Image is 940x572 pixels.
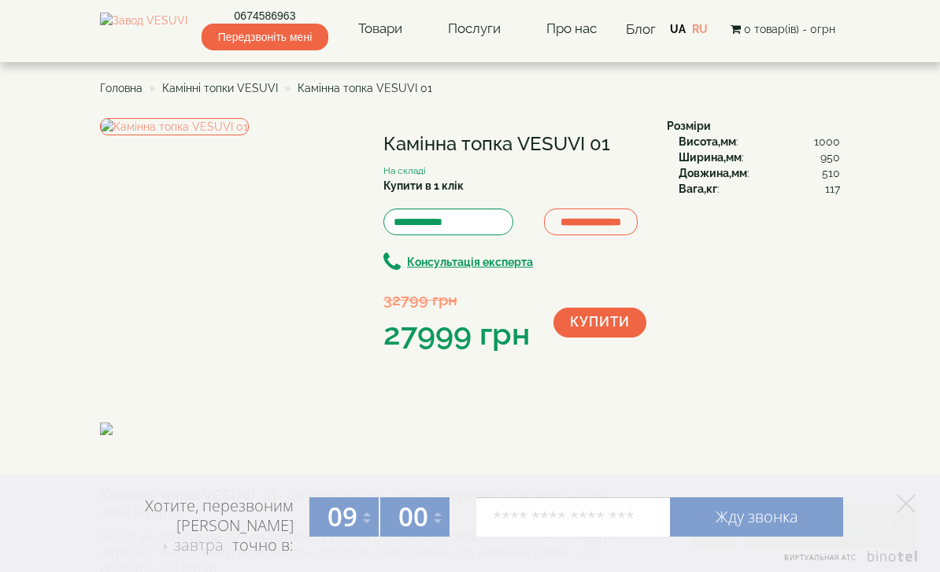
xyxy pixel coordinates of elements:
[679,134,840,149] div: :
[670,23,686,35] a: UA
[679,167,747,179] b: Довжина,мм
[383,178,464,194] label: Купити в 1 клік
[667,120,711,132] b: Розміри
[298,82,432,94] span: Камінна топка VESUVI 01
[100,118,249,135] img: Камінна топка VESUVI 01
[679,165,840,181] div: :
[174,534,224,555] span: завтра
[202,24,328,50] span: Передзвоніть мені
[342,11,418,47] a: Товари
[432,11,516,47] a: Послуги
[383,289,530,311] div: 32799 грн
[531,11,612,47] a: Про нас
[626,21,656,37] a: Блог
[84,496,294,557] div: Хотите, перезвоним [PERSON_NAME] точно в:
[328,499,357,534] span: 09
[670,497,843,537] a: Жду звонка
[679,149,840,165] div: :
[679,135,736,148] b: Висота,мм
[744,23,835,35] span: 0 товар(ів) - 0грн
[726,20,840,38] button: 0 товар(ів) - 0грн
[679,183,717,195] b: Вага,кг
[202,8,328,24] a: 0674586963
[100,13,187,46] img: Завод VESUVI
[679,181,840,197] div: :
[407,256,533,268] b: Консультація експерта
[814,134,840,149] span: 1000
[398,499,428,534] span: 00
[162,82,278,94] a: Камінні топки VESUVI
[822,165,840,181] span: 510
[100,82,142,94] a: Головна
[692,23,708,35] a: RU
[553,308,646,338] button: Купити
[383,312,530,356] div: 27999 грн
[679,151,742,164] b: Ширина,мм
[100,423,376,435] img: fire.gif.pagespeed.ce.qLlqlCxrG1.gif
[820,149,840,165] span: 950
[383,134,643,154] h1: Камінна топка VESUVI 01
[825,181,840,197] span: 117
[383,165,426,176] small: На складі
